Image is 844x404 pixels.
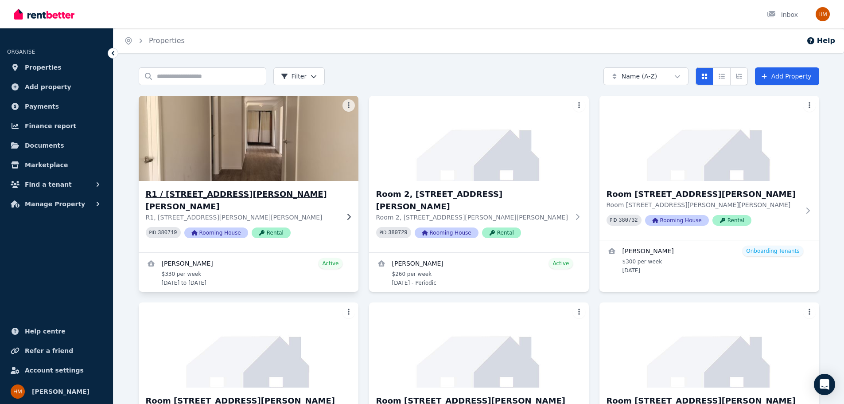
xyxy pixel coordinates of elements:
[603,67,688,85] button: Name (A-Z)
[146,188,339,213] h3: R1 / [STREET_ADDRESS][PERSON_NAME][PERSON_NAME]
[755,67,819,85] a: Add Property
[25,160,68,170] span: Marketplace
[25,365,84,376] span: Account settings
[139,96,358,252] a: R1 / 18 Burrell St, Flora HillR1 / [STREET_ADDRESS][PERSON_NAME][PERSON_NAME]R1, [STREET_ADDRESS]...
[573,306,585,318] button: More options
[7,176,106,193] button: Find a tenant
[607,188,800,200] h3: Room [STREET_ADDRESS][PERSON_NAME]
[7,117,106,135] a: Finance report
[369,96,589,181] img: Room 2, 18 Burrell St
[696,67,748,85] div: View options
[607,200,800,209] p: Room [STREET_ADDRESS][PERSON_NAME][PERSON_NAME]
[803,306,816,318] button: More options
[599,240,819,279] a: View details for Hamidreza Zahraei
[113,28,195,53] nav: Breadcrumb
[599,96,819,181] img: Room 3, 18 Burrell St
[816,7,830,21] img: Hossain Mahmood
[7,59,106,76] a: Properties
[369,96,589,252] a: Room 2, 18 Burrell StRoom 2, [STREET_ADDRESS][PERSON_NAME]Room 2, [STREET_ADDRESS][PERSON_NAME][P...
[342,99,355,112] button: More options
[139,253,358,292] a: View details for Rafi Mahmood
[25,199,85,209] span: Manage Property
[803,99,816,112] button: More options
[696,67,713,85] button: Card view
[25,121,76,131] span: Finance report
[139,302,358,388] img: Room 4, 18 Burrell St
[610,218,617,223] small: PID
[7,195,106,213] button: Manage Property
[599,302,819,388] img: Room 6, 18 Burrell St
[730,67,748,85] button: Expanded list view
[376,213,569,222] p: Room 2, [STREET_ADDRESS][PERSON_NAME][PERSON_NAME]
[388,230,407,236] code: 380729
[25,345,73,356] span: Refer a friend
[32,386,89,397] span: [PERSON_NAME]
[7,361,106,379] a: Account settings
[11,384,25,399] img: Hossain Mahmood
[149,36,185,45] a: Properties
[146,213,339,222] p: R1, [STREET_ADDRESS][PERSON_NAME][PERSON_NAME]
[158,230,177,236] code: 380719
[149,230,156,235] small: PID
[7,137,106,154] a: Documents
[25,62,62,73] span: Properties
[482,227,521,238] span: Rental
[369,253,589,292] a: View details for Masfiqur Rahman
[25,140,64,151] span: Documents
[7,98,106,115] a: Payments
[713,67,731,85] button: Compact list view
[7,156,106,174] a: Marketplace
[599,96,819,240] a: Room 3, 18 Burrell StRoom [STREET_ADDRESS][PERSON_NAME]Room [STREET_ADDRESS][PERSON_NAME][PERSON_...
[376,188,569,213] h3: Room 2, [STREET_ADDRESS][PERSON_NAME]
[814,374,835,395] div: Open Intercom Messenger
[184,227,248,238] span: Rooming House
[342,306,355,318] button: More options
[133,94,364,183] img: R1 / 18 Burrell St, Flora Hill
[806,35,835,46] button: Help
[25,101,59,112] span: Payments
[712,215,751,226] span: Rental
[7,49,35,55] span: ORGANISE
[573,99,585,112] button: More options
[7,78,106,96] a: Add property
[618,217,638,224] code: 380732
[252,227,291,238] span: Rental
[767,10,798,19] div: Inbox
[645,215,709,226] span: Rooming House
[7,342,106,360] a: Refer a friend
[273,67,325,85] button: Filter
[25,179,72,190] span: Find a tenant
[380,230,387,235] small: PID
[369,302,589,388] img: Room 5, 18 Burrell St
[25,82,71,92] span: Add property
[14,8,74,21] img: RentBetter
[25,326,66,337] span: Help centre
[622,72,657,81] span: Name (A-Z)
[281,72,307,81] span: Filter
[415,227,478,238] span: Rooming House
[7,322,106,340] a: Help centre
